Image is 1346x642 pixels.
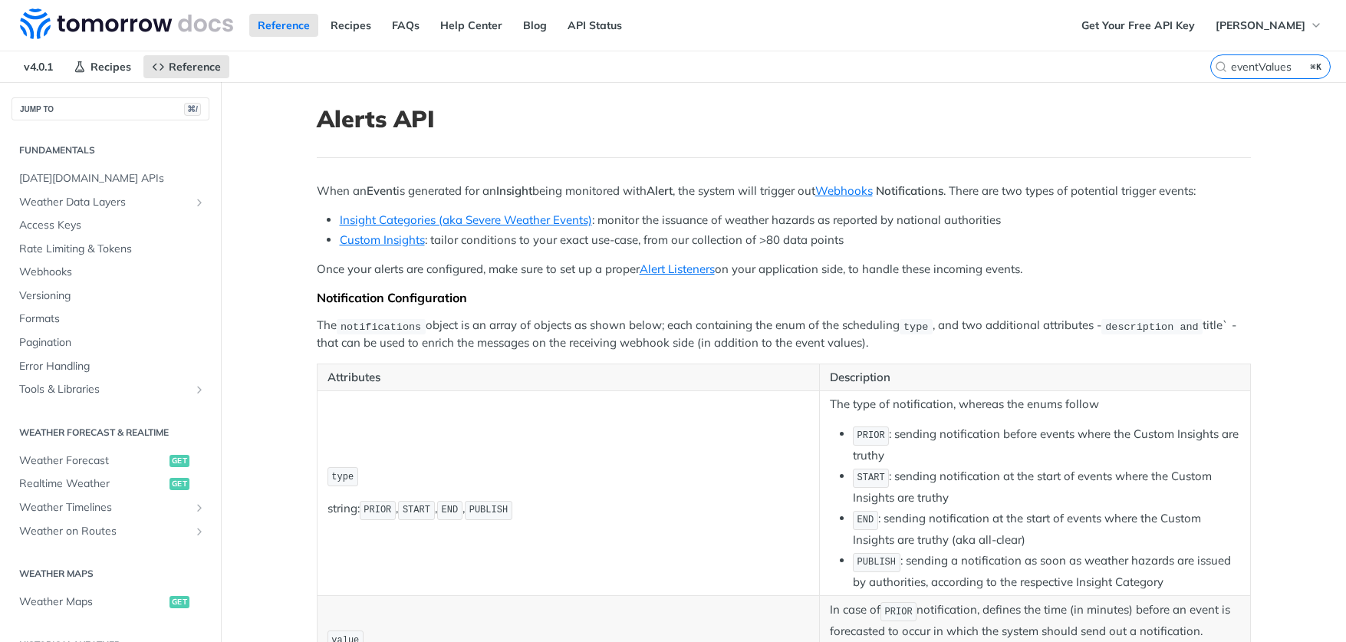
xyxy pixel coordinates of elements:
span: Weather Maps [19,594,166,610]
button: Show subpages for Weather on Routes [193,525,206,538]
li: : sending notification before events where the Custom Insights are truthy [853,425,1240,464]
span: Weather Data Layers [19,195,189,210]
p: Attributes [327,369,809,387]
span: get [169,455,189,467]
a: Custom Insights [340,232,425,247]
p: Once your alerts are configured, make sure to set up a proper on your application side, to handle... [317,261,1251,278]
p: In case of notification, defines the time (in minutes) before an event is forecasted to occur in ... [830,601,1240,640]
p: string: , , , [327,499,809,522]
span: START [403,505,430,515]
p: The object is an array of objects as shown below; each containing the enum of the scheduling , an... [317,317,1251,352]
button: [PERSON_NAME] [1207,14,1331,37]
strong: Notifications [876,183,943,198]
li: : monitor the issuance of weather hazards as reported by national authorities [340,212,1251,229]
a: Blog [515,14,555,37]
span: PRIOR [364,505,391,515]
a: Weather Data LayersShow subpages for Weather Data Layers [12,191,209,214]
img: Tomorrow.io Weather API Docs [20,8,233,39]
a: Weather on RoutesShow subpages for Weather on Routes [12,520,209,543]
h1: Alerts API [317,105,1251,133]
a: Pagination [12,331,209,354]
a: Reference [143,55,229,78]
a: Recipes [65,55,140,78]
h2: Weather Maps [12,567,209,581]
span: v4.0.1 [15,55,61,78]
a: Versioning [12,285,209,308]
span: Access Keys [19,218,206,233]
li: : sending notification at the start of events where the Custom Insights are truthy (aka all-clear) [853,509,1240,548]
p: Description [830,369,1240,387]
span: END [857,515,874,525]
li: : sending notification at the start of events where the Custom Insights are truthy [853,467,1240,506]
span: PRIOR [857,430,885,441]
span: Webhooks [19,265,206,280]
li: : tailor conditions to your exact use-case, from our collection of >80 data points [340,232,1251,249]
div: Notification Configuration [317,290,1251,305]
button: Show subpages for Weather Data Layers [193,196,206,209]
a: Realtime Weatherget [12,472,209,495]
a: Webhooks [12,261,209,284]
li: : sending a notification as soon as weather hazards are issued by authorities, according to the r... [853,551,1240,591]
span: Formats [19,311,206,327]
button: Show subpages for Tools & Libraries [193,384,206,396]
span: PUBLISH [469,505,508,515]
a: Recipes [322,14,380,37]
p: When an is generated for an being monitored with , the system will trigger out . There are two ty... [317,183,1251,200]
button: JUMP TO⌘/ [12,97,209,120]
span: Recipes [91,60,131,74]
a: FAQs [383,14,428,37]
span: description and [1105,321,1199,332]
a: Insight Categories (aka Severe Weather Events) [340,212,592,227]
a: [DATE][DOMAIN_NAME] APIs [12,167,209,190]
a: API Status [559,14,630,37]
strong: Alert [647,183,673,198]
a: Get Your Free API Key [1073,14,1203,37]
span: Error Handling [19,359,206,374]
span: get [169,478,189,490]
span: notifications [341,321,421,332]
a: Weather Forecastget [12,449,209,472]
span: [PERSON_NAME] [1216,18,1305,32]
span: PUBLISH [857,557,896,568]
span: PRIOR [885,607,913,617]
span: type [331,472,354,482]
h2: Fundamentals [12,143,209,157]
span: Rate Limiting & Tokens [19,242,206,257]
span: Weather Forecast [19,453,166,469]
span: Realtime Weather [19,476,166,492]
svg: Search [1215,61,1227,73]
button: Show subpages for Weather Timelines [193,502,206,514]
kbd: ⌘K [1307,59,1326,74]
p: The type of notification, whereas the enums follow [830,396,1240,413]
a: Alert Listeners [640,262,715,276]
span: Tools & Libraries [19,382,189,397]
a: Error Handling [12,355,209,378]
span: Weather Timelines [19,500,189,515]
a: Help Center [432,14,511,37]
span: Weather on Routes [19,524,189,539]
span: [DATE][DOMAIN_NAME] APIs [19,171,206,186]
a: Weather Mapsget [12,591,209,614]
a: Weather TimelinesShow subpages for Weather Timelines [12,496,209,519]
span: type [903,321,928,332]
a: Reference [249,14,318,37]
strong: Event [367,183,397,198]
h2: Weather Forecast & realtime [12,426,209,440]
span: ⌘/ [184,103,201,116]
span: Versioning [19,288,206,304]
a: Rate Limiting & Tokens [12,238,209,261]
a: Access Keys [12,214,209,237]
a: Formats [12,308,209,331]
span: Reference [169,60,221,74]
a: Tools & LibrariesShow subpages for Tools & Libraries [12,378,209,401]
span: END [442,505,459,515]
a: Webhooks [815,183,873,198]
span: Pagination [19,335,206,351]
strong: Insight [496,183,532,198]
span: START [857,472,885,483]
span: get [169,596,189,608]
